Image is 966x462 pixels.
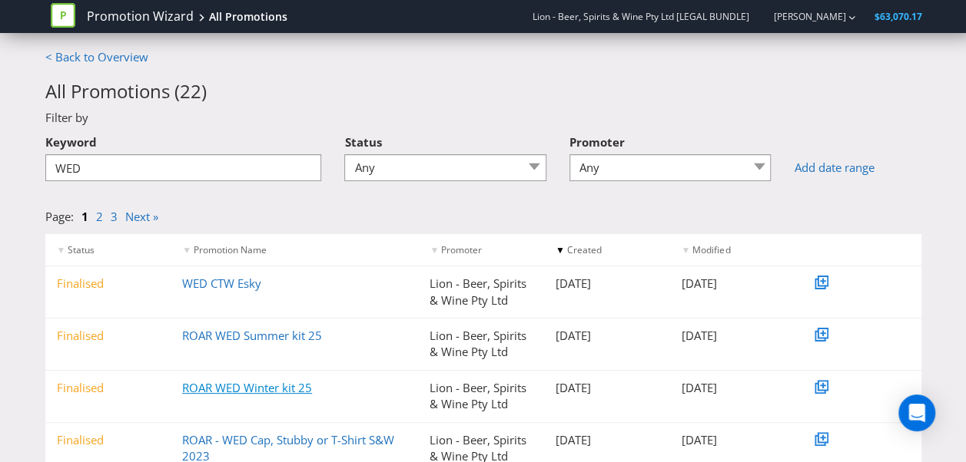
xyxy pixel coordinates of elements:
[45,380,171,396] div: Finalised
[556,243,565,256] span: ▼
[669,432,795,448] div: [DATE]
[182,328,322,343] a: ROAR WED Summer kit 25
[418,380,544,413] div: Lion - Beer, Spirits & Wine Pty Ltd
[182,276,261,291] a: WED CTW Esky
[669,328,795,344] div: [DATE]
[34,110,933,126] div: Filter by
[430,243,439,256] span: ▼
[194,243,267,256] span: Promotion Name
[669,380,795,396] div: [DATE]
[418,276,544,309] div: Lion - Beer, Spirits & Wine Pty Ltd
[898,394,935,431] div: Open Intercom Messenger
[57,243,66,256] span: ▼
[180,78,201,104] span: 22
[669,276,795,292] div: [DATE]
[794,160,921,176] a: Add date range
[182,243,191,256] span: ▼
[87,8,194,25] a: Promotion Wizard
[533,10,749,23] span: Lion - Beer, Spirits & Wine Pty Ltd [LEGAL BUNDLE]
[759,10,846,23] a: [PERSON_NAME]
[344,134,381,150] span: Status
[125,209,158,224] a: Next »
[81,209,88,224] a: 1
[45,127,97,150] label: Keyword
[45,276,171,292] div: Finalised
[68,243,95,256] span: Status
[45,209,74,224] span: Page:
[111,209,118,224] a: 3
[544,276,670,292] div: [DATE]
[569,134,625,150] span: Promoter
[209,9,287,25] div: All Promotions
[544,328,670,344] div: [DATE]
[45,154,322,181] input: Filter promotions...
[45,78,180,104] span: All Promotions (
[45,49,148,64] a: < Back to Overview
[544,432,670,448] div: [DATE]
[544,380,670,396] div: [DATE]
[45,432,171,448] div: Finalised
[45,328,171,344] div: Finalised
[567,243,602,256] span: Created
[875,10,922,23] span: $63,070.17
[201,78,207,104] span: )
[418,328,544,361] div: Lion - Beer, Spirits & Wine Pty Ltd
[441,243,482,256] span: Promoter
[681,243,690,256] span: ▼
[182,380,312,395] a: ROAR WED Winter kit 25
[96,209,103,224] a: 2
[692,243,730,256] span: Modified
